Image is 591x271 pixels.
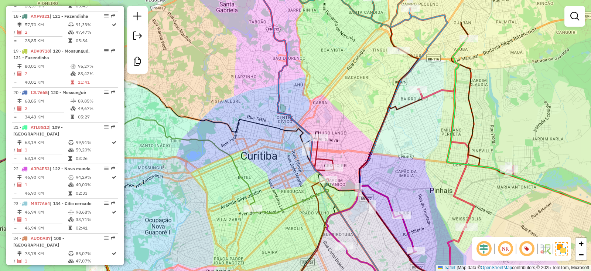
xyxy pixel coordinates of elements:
td: 02:41 [75,224,111,232]
i: % de utilização da cubagem [68,183,74,187]
i: % de utilização da cubagem [68,30,74,34]
td: 46,94 KM [24,208,68,216]
td: / [13,70,17,77]
td: / [13,105,17,112]
td: 46,90 KM [24,174,68,181]
i: % de utilização do peso [68,23,74,27]
i: Total de Atividades [17,217,22,222]
em: Opções [104,166,109,171]
em: Rota exportada [111,90,115,94]
i: Rota otimizada [112,251,116,256]
a: Nova sessão e pesquisa [130,9,145,26]
em: Rota exportada [111,48,115,53]
em: Opções [104,125,109,129]
td: = [13,190,17,197]
td: 47,47% [75,29,111,36]
td: 02:33 [75,190,111,197]
td: 40,00% [75,181,111,188]
a: Zoom out [575,249,587,260]
i: Tempo total em rota [68,156,72,161]
i: % de utilização do peso [68,175,74,180]
i: % de utilização da cubagem [71,71,76,76]
td: 2 [24,70,70,77]
i: Distância Total [17,99,22,103]
span: 22 - [13,166,90,171]
td: 33,71% [75,216,111,223]
td: 73,78 KM [24,250,68,257]
i: Tempo total em rota [71,115,74,119]
td: / [13,216,17,223]
td: 63,19 KM [24,139,68,146]
em: Rota exportada [111,166,115,171]
i: Distância Total [17,64,22,68]
i: Total de Atividades [17,183,22,187]
a: Leaflet [438,265,455,270]
td: 63,19 KM [24,155,68,162]
td: 59,20% [75,146,111,154]
td: 1 [24,181,68,188]
span: Ocultar deslocamento [475,240,493,258]
td: 98,68% [75,208,111,216]
span: AXF9321 [31,13,49,19]
i: % de utilização da cubagem [71,106,76,111]
i: Rota otimizada [112,140,116,145]
i: Tempo total em rota [68,191,72,195]
td: 1 [24,216,68,223]
td: 47,07% [75,257,111,265]
i: % de utilização do peso [68,251,74,256]
em: Rota exportada [111,201,115,205]
i: Tempo total em rota [68,39,72,43]
span: 21 - [13,124,63,137]
span: Ocultar NR [496,240,514,258]
em: Opções [104,48,109,53]
td: 03:26 [75,155,111,162]
td: = [13,78,17,86]
i: % de utilização do peso [68,210,74,214]
span: | [457,265,458,270]
i: Total de Atividades [17,71,22,76]
span: + [579,239,584,248]
td: 40,01 KM [24,78,70,86]
td: 11:41 [78,78,115,86]
i: Total de Atividades [17,148,22,152]
div: Map data © contributors,© 2025 TomTom, Microsoft [436,265,591,271]
span: Exibir número da rota [518,240,536,258]
td: 46,94 KM [24,224,68,232]
span: 19 - [13,48,90,60]
a: Criar modelo [130,54,145,71]
i: Total de Atividades [17,30,22,34]
td: = [13,113,17,121]
span: ADV0718 [31,48,50,54]
span: | 108 - [GEOGRAPHIC_DATA] [13,235,64,248]
i: Total de Atividades [17,106,22,111]
td: 20,57 KM [24,2,68,10]
i: Distância Total [17,251,22,256]
i: Rota otimizada [112,210,116,214]
td: / [13,181,17,188]
span: | 120 - Mossungué [48,90,86,95]
em: Opções [104,236,109,240]
em: Rota exportada [111,14,115,18]
em: Rota exportada [111,236,115,240]
i: % de utilização da cubagem [68,259,74,263]
i: % de utilização da cubagem [68,148,74,152]
i: % de utilização do peso [68,140,74,145]
td: 28,85 KM [24,37,68,44]
em: Opções [104,201,109,205]
a: Zoom in [575,238,587,249]
span: | 122 - Novo mundo [49,166,90,171]
td: 05:27 [78,113,115,121]
i: Rota otimizada [112,23,116,27]
img: Fluxo de ruas [539,243,551,255]
td: 49,67% [78,105,115,112]
span: | 109 - [GEOGRAPHIC_DATA] [13,124,63,137]
i: Tempo total em rota [68,226,72,230]
td: = [13,37,17,44]
a: Exportar sessão [130,29,145,45]
td: / [13,146,17,154]
td: = [13,155,17,162]
td: 1 [24,257,68,265]
span: − [579,250,584,259]
i: Distância Total [17,210,22,214]
span: AJR4E53 [31,166,49,171]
